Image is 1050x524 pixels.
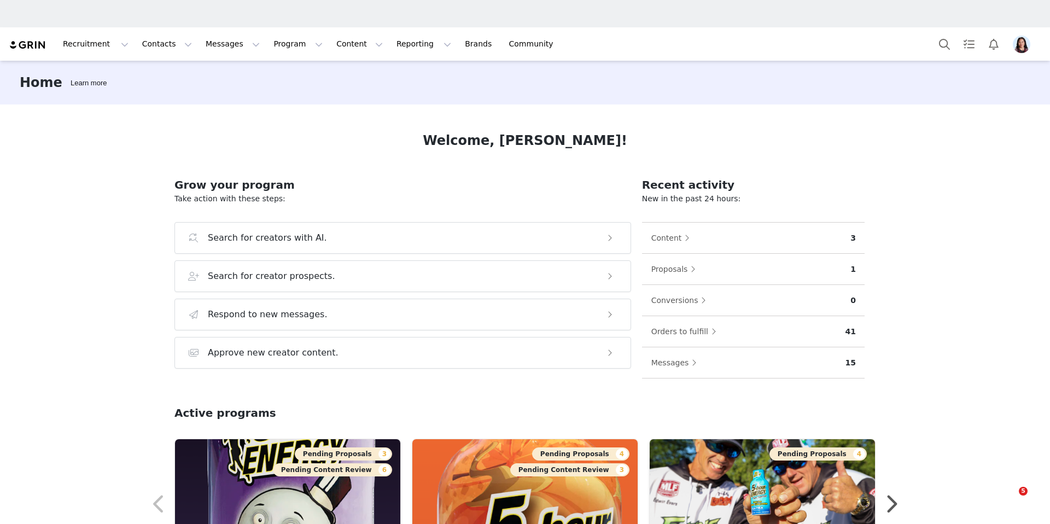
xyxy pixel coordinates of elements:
button: Orders to fulfill [651,323,722,340]
button: Search [932,32,956,56]
p: New in the past 24 hours: [642,193,865,205]
button: Pending Proposals4 [532,447,629,461]
h3: Respond to new messages. [208,308,328,321]
button: Approve new creator content. [174,337,631,369]
button: Pending Content Review6 [273,463,392,476]
button: Recruitment [56,32,135,56]
button: Content [330,32,389,56]
a: Tasks [957,32,981,56]
button: Messages [651,354,703,371]
button: Conversions [651,292,712,309]
a: Community [503,32,565,56]
h2: Active programs [174,405,276,421]
button: Search for creator prospects. [174,260,631,292]
div: Tooltip anchor [68,78,109,89]
button: Program [267,32,329,56]
button: Pending Content Review3 [510,463,629,476]
button: Pending Proposals3 [295,447,392,461]
p: 41 [845,326,856,337]
iframe: Intercom live chat [996,487,1023,513]
button: Reporting [390,32,458,56]
p: 1 [850,264,856,275]
h3: Search for creator prospects. [208,270,335,283]
p: 15 [845,357,856,369]
p: 0 [850,295,856,306]
button: Messages [199,32,266,56]
span: 5 [1019,487,1028,496]
h1: Welcome, [PERSON_NAME]! [423,131,627,150]
img: e0f30712-3a4d-4bf3-9ac8-3ba6ebc03af7.png [1013,36,1030,53]
h2: Recent activity [642,177,865,193]
p: Take action with these steps: [174,193,631,205]
h3: Search for creators with AI. [208,231,327,244]
h3: Home [20,73,62,92]
h3: Approve new creator content. [208,346,339,359]
button: Respond to new messages. [174,299,631,330]
a: Brands [458,32,501,56]
h2: Grow your program [174,177,631,193]
p: 3 [850,232,856,244]
button: Proposals [651,260,702,278]
button: Search for creators with AI. [174,222,631,254]
button: Notifications [982,32,1006,56]
button: Content [651,229,696,247]
img: grin logo [9,40,47,50]
button: Pending Proposals4 [769,447,867,461]
button: Profile [1006,36,1041,53]
button: Contacts [136,32,199,56]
